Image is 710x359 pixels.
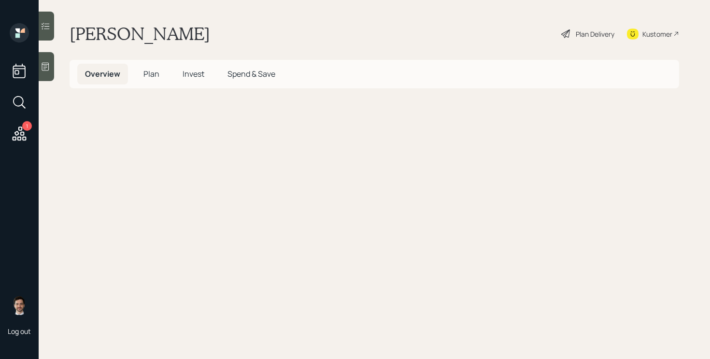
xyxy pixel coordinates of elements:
[70,23,210,44] h1: [PERSON_NAME]
[10,296,29,315] img: jonah-coleman-headshot.png
[642,29,672,39] div: Kustomer
[183,69,204,79] span: Invest
[143,69,159,79] span: Plan
[227,69,275,79] span: Spend & Save
[22,121,32,131] div: 1
[576,29,614,39] div: Plan Delivery
[8,327,31,336] div: Log out
[85,69,120,79] span: Overview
